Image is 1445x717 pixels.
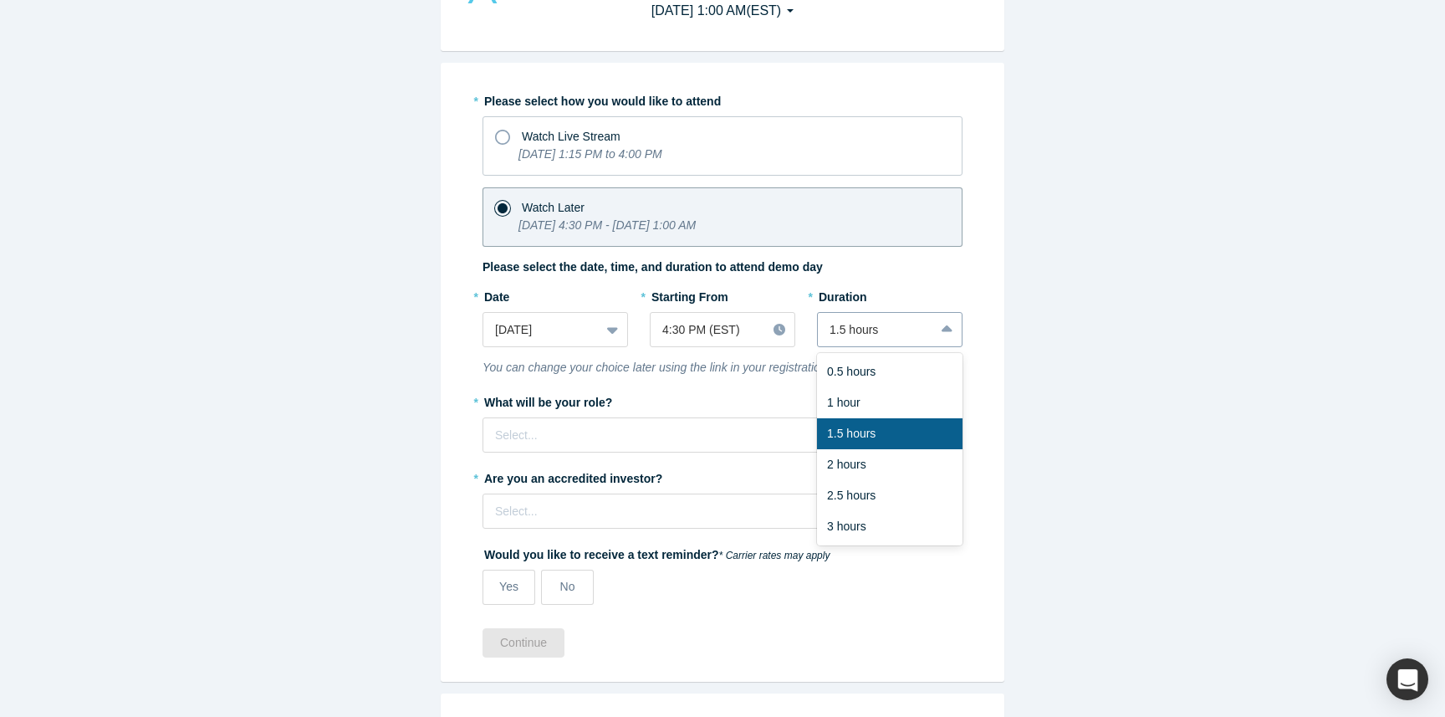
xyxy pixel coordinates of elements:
div: 0.5 hours [817,356,962,387]
label: Would you like to receive a text reminder? [483,540,962,564]
span: Yes [499,580,518,593]
label: Please select the date, time, and duration to attend demo day [483,259,823,276]
em: * Carrier rates may apply [719,550,830,561]
div: 1.5 hours [817,418,962,449]
i: [DATE] 4:30 PM - [DATE] 1:00 AM [518,218,696,232]
span: No [560,580,575,593]
label: Are you an accredited investor? [483,464,962,488]
div: Select... [495,503,922,520]
label: Starting From [650,283,728,306]
div: 2.5 hours [817,480,962,511]
label: Please select how you would like to attend [483,87,962,110]
label: Duration [817,283,962,306]
button: Continue [483,628,564,658]
span: Watch Live Stream [522,130,620,143]
i: [DATE] 1:15 PM to 4:00 PM [518,147,662,161]
i: You can change your choice later using the link in your registration confirmation email. [483,361,928,374]
label: Date [483,283,628,306]
span: Watch Later [522,201,585,214]
div: 1 hour [817,387,962,418]
div: 3 hours [817,511,962,542]
label: What will be your role? [483,388,962,412]
div: 2 hours [817,449,962,480]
